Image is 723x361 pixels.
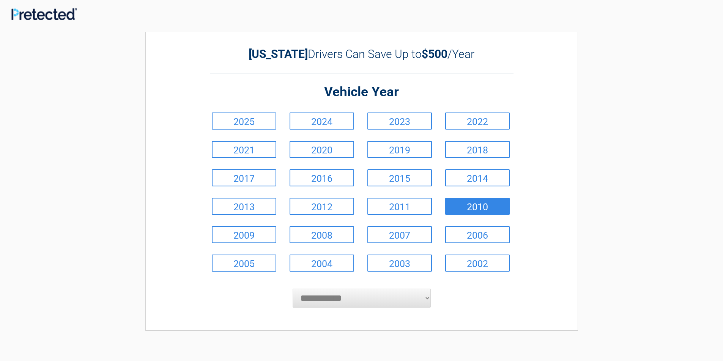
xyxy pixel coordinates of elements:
a: 2014 [445,169,510,186]
a: 2006 [445,226,510,243]
h2: Drivers Can Save Up to /Year [210,47,514,61]
a: 2012 [290,198,354,215]
a: 2002 [445,255,510,272]
a: 2024 [290,113,354,130]
a: 2019 [367,141,432,158]
a: 2022 [445,113,510,130]
a: 2007 [367,226,432,243]
a: 2016 [290,169,354,186]
b: $500 [422,47,447,61]
a: 2005 [212,255,276,272]
a: 2021 [212,141,276,158]
a: 2010 [445,198,510,215]
a: 2020 [290,141,354,158]
b: [US_STATE] [249,47,308,61]
a: 2023 [367,113,432,130]
a: 2018 [445,141,510,158]
a: 2015 [367,169,432,186]
a: 2004 [290,255,354,272]
a: 2009 [212,226,276,243]
a: 2013 [212,198,276,215]
a: 2025 [212,113,276,130]
a: 2008 [290,226,354,243]
img: Main Logo [11,8,77,20]
a: 2011 [367,198,432,215]
a: 2017 [212,169,276,186]
a: 2003 [367,255,432,272]
h2: Vehicle Year [210,83,514,101]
